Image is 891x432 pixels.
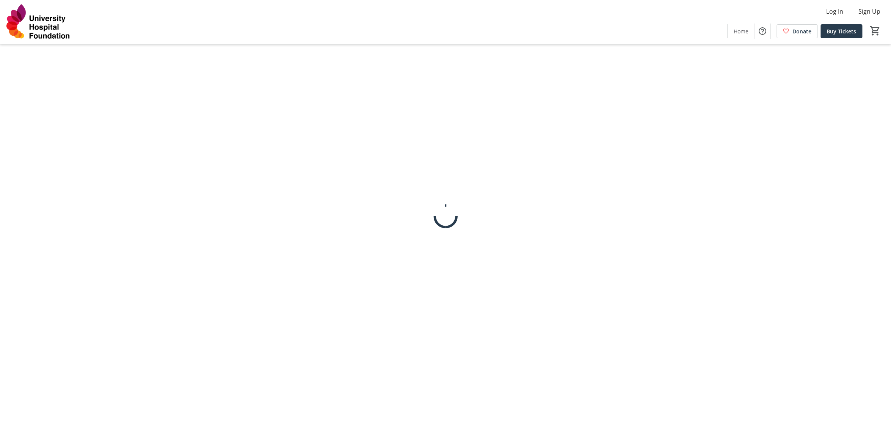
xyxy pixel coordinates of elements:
a: Donate [776,24,817,38]
a: Buy Tickets [820,24,862,38]
span: Sign Up [858,7,880,16]
button: Sign Up [852,5,886,17]
button: Log In [820,5,849,17]
span: Home [734,27,748,35]
span: Buy Tickets [827,27,856,35]
span: Donate [792,27,811,35]
button: Help [755,24,770,39]
a: Home [728,24,755,38]
span: Log In [826,7,843,16]
button: Cart [868,24,882,38]
img: University Hospital Foundation's Logo [5,3,72,41]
